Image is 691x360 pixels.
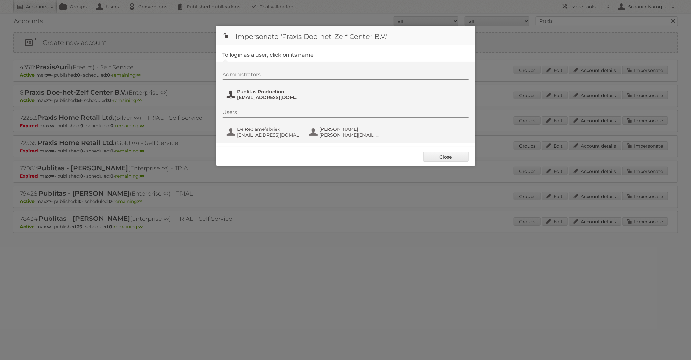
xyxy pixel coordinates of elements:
[226,88,302,101] button: Publitas Production [EMAIL_ADDRESS][DOMAIN_NAME]
[423,152,469,162] a: Close
[226,126,302,139] button: De Reclamefabriek [EMAIL_ADDRESS][DOMAIN_NAME]
[320,132,383,138] span: [PERSON_NAME][EMAIL_ADDRESS][DOMAIN_NAME]
[237,89,300,95] span: Publitas Production
[223,72,469,80] div: Administrators
[237,126,300,132] span: De Reclamefabriek
[237,95,300,100] span: [EMAIL_ADDRESS][DOMAIN_NAME]
[223,109,469,118] div: Users
[237,132,300,138] span: [EMAIL_ADDRESS][DOMAIN_NAME]
[216,26,475,45] h1: Impersonate 'Praxis Doe-het-Zelf Center B.V.'
[320,126,383,132] span: [PERSON_NAME]
[308,126,384,139] button: [PERSON_NAME] [PERSON_NAME][EMAIL_ADDRESS][DOMAIN_NAME]
[223,52,314,58] legend: To login as a user, click on its name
